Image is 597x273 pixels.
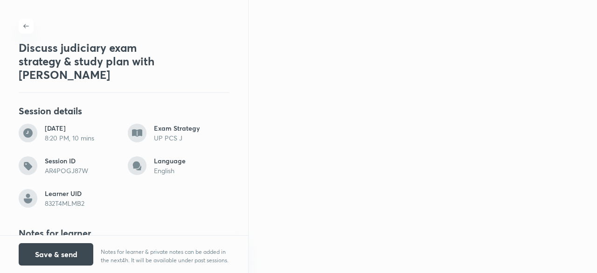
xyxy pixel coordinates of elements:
h6: UP PCS J [154,134,229,142]
h6: Session ID [45,157,120,165]
span: Support [36,7,62,15]
h6: AR4POGJ87W [45,167,120,175]
h6: Exam Strategy [154,124,229,133]
h6: Language [154,157,229,165]
h3: Discuss judiciary exam strategy & study plan with [PERSON_NAME] [19,41,161,81]
h6: 832T4MLMB2 [45,199,120,208]
img: book [128,124,146,142]
h4: Session details [19,104,229,118]
h6: English [154,167,229,175]
h6: 8:20 PM, 10 mins [45,134,120,142]
img: clock [19,124,37,142]
img: tag [19,156,37,175]
button: Save & send [19,243,93,266]
h6: [DATE] [45,124,120,133]
h4: Notes for learner [19,226,91,240]
p: Notes for learner & private notes can be added in the next 4h . It will be available under past s... [101,248,229,265]
img: learner [19,189,37,208]
img: language [128,156,146,175]
h6: Learner UID [45,189,120,198]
